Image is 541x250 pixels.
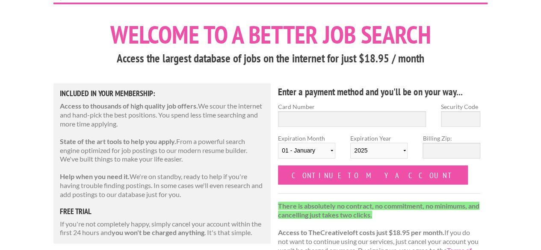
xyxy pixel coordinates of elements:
p: From a powerful search engine optimized for job postings to our modern resume builder. We've buil... [60,137,264,164]
p: If you're not completely happy, simply cancel your account within the first 24 hours and . It's t... [60,220,264,238]
strong: Help when you need it. [60,172,130,180]
h5: free trial [60,208,264,215]
strong: There is absolutely no contract, no commitment, no minimums, and cancelling just takes two clicks. [278,202,479,219]
strong: Access to TheCreativeloft costs just $18.95 per month. [278,228,444,236]
label: Card Number [278,102,426,111]
select: Expiration Year [350,143,408,159]
p: We scour the internet and hand-pick the best positions. You spend less time searching and more ti... [60,102,264,128]
label: Expiration Year [350,134,408,165]
label: Billing Zip: [423,134,480,143]
select: Expiration Month [278,143,335,159]
h4: Enter a payment method and you'll be on your way... [278,85,480,99]
label: Security Code [441,102,480,111]
p: We're on standby, ready to help if you're having trouble finding postings. In some cases we'll ev... [60,172,264,199]
h5: Included in Your Membership: [60,90,264,97]
strong: you won't be charged anything [112,228,204,236]
strong: Access to thousands of high quality job offers. [60,102,198,110]
label: Expiration Month [278,134,335,165]
h1: Welcome to a better job search [53,22,488,47]
input: Continue to my account [278,165,468,185]
strong: State of the art tools to help you apply. [60,137,176,145]
h3: Access the largest database of jobs on the internet for just $18.95 / month [53,50,488,67]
